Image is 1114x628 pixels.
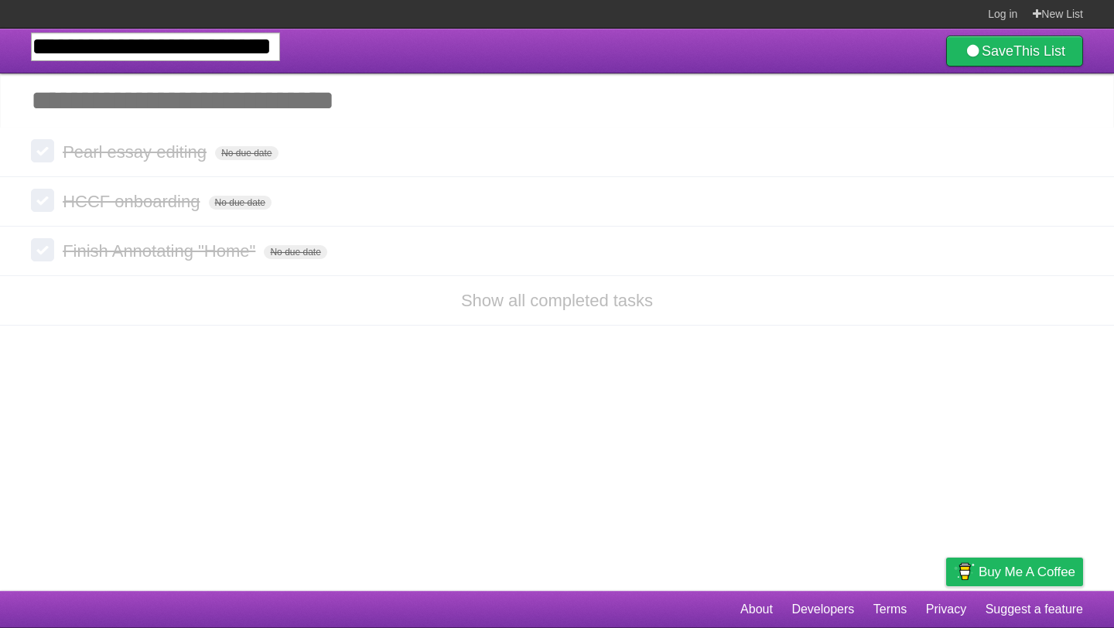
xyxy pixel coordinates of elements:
label: Done [31,139,54,162]
a: Suggest a feature [986,595,1083,624]
img: Buy me a coffee [954,558,975,585]
a: SaveThis List [946,36,1083,67]
span: Finish Annotating "Home" [63,241,259,261]
b: This List [1013,43,1065,59]
a: Developers [791,595,854,624]
label: Done [31,189,54,212]
label: Done [31,238,54,261]
a: Privacy [926,595,966,624]
a: About [740,595,773,624]
span: Pearl essay editing [63,142,210,162]
span: No due date [215,146,278,160]
a: Buy me a coffee [946,558,1083,586]
span: No due date [264,245,326,259]
span: No due date [209,196,272,210]
span: HCCF onboarding [63,192,203,211]
a: Terms [873,595,907,624]
span: Buy me a coffee [979,558,1075,585]
a: Show all completed tasks [461,291,653,310]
